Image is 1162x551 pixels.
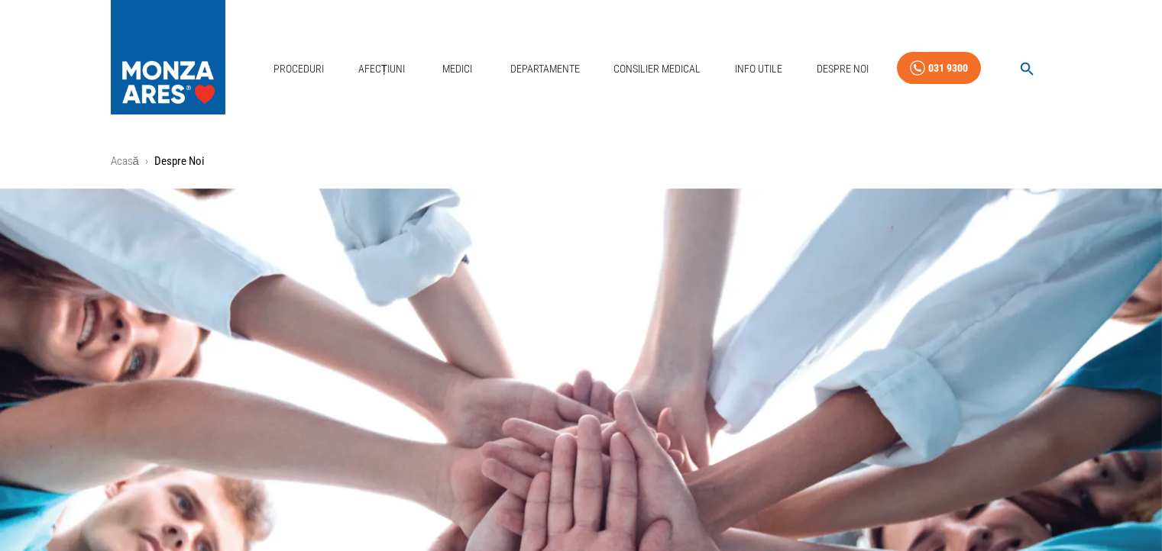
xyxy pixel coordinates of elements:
[111,154,139,168] a: Acasă
[154,153,204,170] p: Despre Noi
[504,53,586,85] a: Departamente
[928,59,968,78] div: 031 9300
[111,153,1052,170] nav: breadcrumb
[897,52,981,85] a: 031 9300
[267,53,330,85] a: Proceduri
[811,53,875,85] a: Despre Noi
[433,53,482,85] a: Medici
[729,53,788,85] a: Info Utile
[352,53,412,85] a: Afecțiuni
[145,153,148,170] li: ›
[607,53,707,85] a: Consilier Medical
